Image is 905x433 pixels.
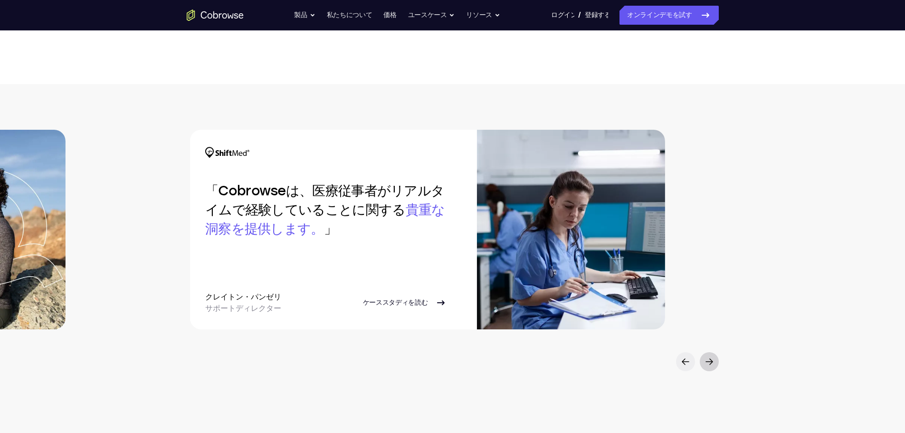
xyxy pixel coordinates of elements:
a: ケーススタディを読む [363,291,447,314]
font: サポートディレクター [205,304,281,313]
font: ログイン [551,11,577,19]
font: 製品 [294,11,307,19]
font: 、医療従事者がリアルタイムで経験していることに関する [205,183,444,218]
a: 私たちについて [327,6,372,25]
button: リソース [466,6,500,25]
a: ログイン [551,6,574,25]
font: 私たちについて [327,11,372,19]
font: クレイトン・パンゼリ [205,292,281,301]
a: 価格 [383,6,396,25]
a: 登録する [585,6,608,25]
img: ケーススタディ [477,130,665,329]
font: ケーススタディを読む [363,298,428,307]
font: Cobrowseは [218,183,299,199]
button: ユースケース [408,6,455,25]
font: オンラインデモを試す [627,11,692,19]
font: / [578,10,581,19]
button: 製品 [294,6,315,25]
font: リソース [466,11,492,19]
font: ユースケース [408,11,447,19]
a: オンラインデモを試す [619,6,719,25]
font: 登録する [585,11,611,19]
img: Shiftmedロゴ [205,147,249,158]
a: ホームページへ [187,10,244,21]
font: 価格 [383,11,396,19]
font: 貴重な洞察を提供します。 [205,202,445,237]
